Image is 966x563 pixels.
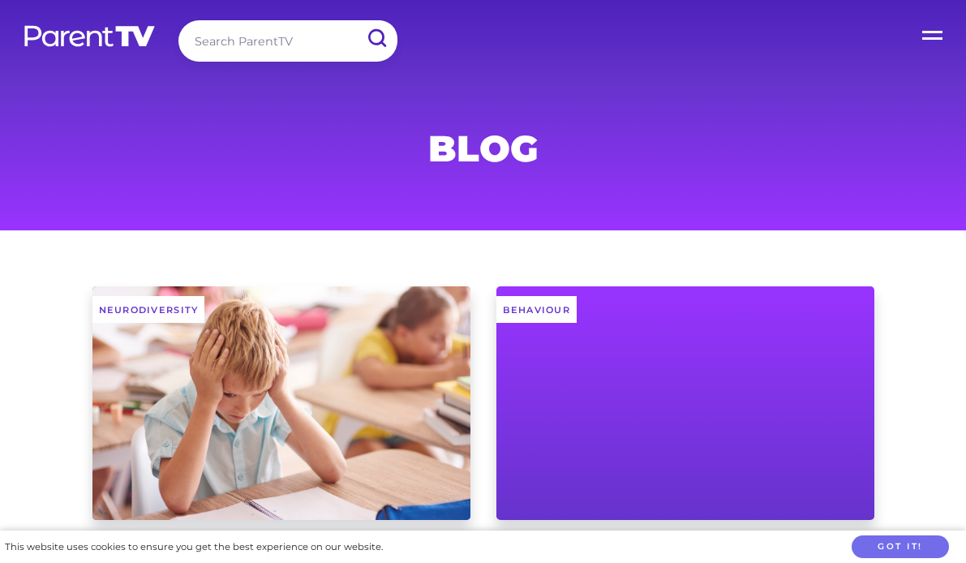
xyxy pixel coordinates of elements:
button: Got it! [852,535,949,559]
input: Submit [355,20,397,57]
h1: Blog [92,132,874,165]
input: Search ParentTV [178,20,397,62]
span: Neurodiversity [92,296,205,323]
span: Behaviour [496,296,577,323]
img: parenttv-logo-white.4c85aaf.svg [23,24,157,48]
div: This website uses cookies to ensure you get the best experience on our website. [5,539,383,556]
